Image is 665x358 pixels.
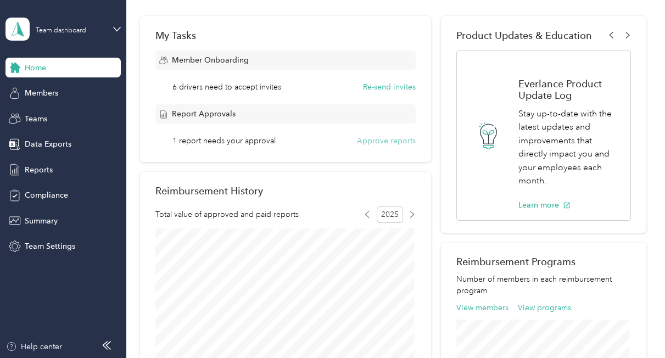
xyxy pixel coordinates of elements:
[25,62,46,74] span: Home
[25,240,75,252] span: Team Settings
[6,341,62,353] button: Help center
[155,209,299,220] span: Total value of approved and paid reports
[518,78,619,101] h1: Everlance Product Update Log
[172,81,281,93] span: 6 drivers need to accept invites
[25,113,47,125] span: Teams
[357,135,416,147] button: Approve reports
[518,199,571,211] button: Learn more
[377,206,403,223] span: 2025
[155,30,416,41] div: My Tasks
[36,27,86,34] div: Team dashboard
[456,256,631,267] h2: Reimbursement Programs
[456,30,592,41] span: Product Updates & Education
[172,108,236,120] span: Report Approvals
[172,135,276,147] span: 1 report needs your approval
[25,138,71,150] span: Data Exports
[456,302,508,314] button: View members
[25,164,53,176] span: Reports
[25,215,58,227] span: Summary
[456,273,631,297] p: Number of members in each reimbursement program.
[603,297,665,358] iframe: Everlance-gr Chat Button Frame
[363,81,416,93] button: Re-send invites
[155,185,263,197] h2: Reimbursement History
[172,54,249,66] span: Member Onboarding
[25,189,68,201] span: Compliance
[518,302,571,314] button: View programs
[518,107,619,188] p: Stay up-to-date with the latest updates and improvements that directly impact you and your employ...
[25,87,58,99] span: Members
